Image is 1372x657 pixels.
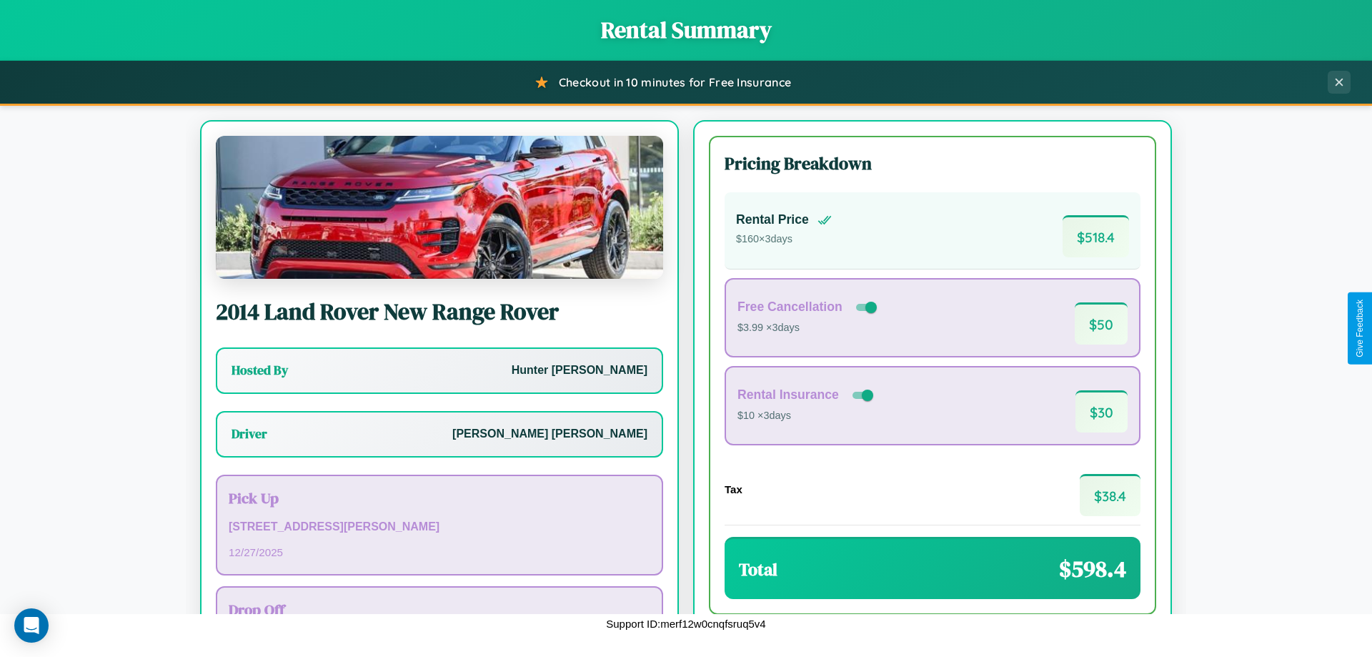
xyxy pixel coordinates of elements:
div: Give Feedback [1355,300,1365,357]
span: $ 598.4 [1059,553,1126,585]
h4: Rental Insurance [737,387,839,402]
p: [PERSON_NAME] [PERSON_NAME] [452,424,647,445]
img: Land Rover New Range Rover [216,136,663,279]
h3: Driver [232,425,267,443]
span: $ 518.4 [1063,215,1129,257]
h2: 2014 Land Rover New Range Rover [216,296,663,327]
p: 12 / 27 / 2025 [229,543,650,562]
p: Hunter [PERSON_NAME] [512,360,647,381]
div: Open Intercom Messenger [14,608,49,643]
h3: Drop Off [229,599,650,620]
p: $3.99 × 3 days [737,319,880,337]
p: $10 × 3 days [737,407,876,425]
h4: Tax [725,483,742,495]
h4: Rental Price [736,212,809,227]
h4: Free Cancellation [737,300,842,315]
span: $ 38.4 [1080,474,1140,516]
h3: Hosted By [232,362,288,379]
h1: Rental Summary [14,14,1358,46]
h3: Pricing Breakdown [725,152,1140,175]
span: $ 30 [1075,390,1128,433]
h3: Total [739,558,777,581]
span: $ 50 [1075,302,1128,345]
p: $ 160 × 3 days [736,230,832,249]
p: [STREET_ADDRESS][PERSON_NAME] [229,517,650,538]
h3: Pick Up [229,488,650,508]
p: Support ID: merf12w0cnqfsruq5v4 [606,614,765,633]
span: Checkout in 10 minutes for Free Insurance [559,75,791,89]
